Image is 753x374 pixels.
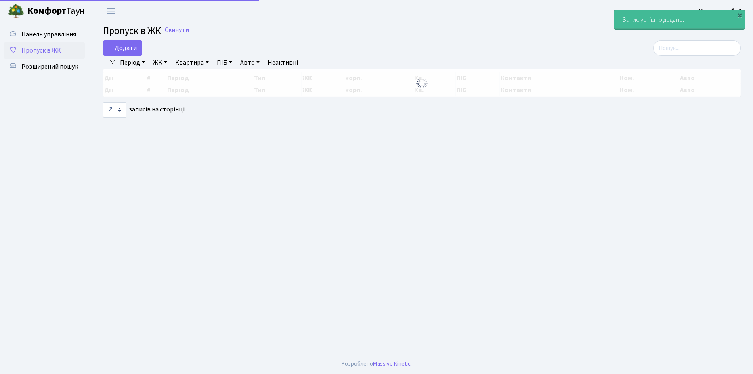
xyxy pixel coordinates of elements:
[4,26,85,42] a: Панель управління
[415,77,428,90] img: Обробка...
[8,3,24,19] img: logo.png
[264,56,301,69] a: Неактивні
[21,62,78,71] span: Розширений пошук
[698,6,743,16] a: Консьєрж б. 4.
[103,40,142,56] a: Додати
[342,359,412,368] div: Розроблено .
[21,46,61,55] span: Пропуск в ЖК
[27,4,85,18] span: Таун
[237,56,263,69] a: Авто
[21,30,76,39] span: Панель управління
[108,44,137,53] span: Додати
[165,26,189,34] a: Скинути
[150,56,170,69] a: ЖК
[4,42,85,59] a: Пропуск в ЖК
[27,4,66,17] b: Комфорт
[614,10,745,29] div: Запис успішно додано.
[103,24,161,38] span: Пропуск в ЖК
[214,56,235,69] a: ПІБ
[103,102,185,118] label: записів на сторінці
[736,11,744,19] div: ×
[698,7,743,16] b: Консьєрж б. 4.
[101,4,121,18] button: Переключити навігацію
[103,102,126,118] select: записів на сторінці
[172,56,212,69] a: Квартира
[373,359,411,368] a: Massive Kinetic
[4,59,85,75] a: Розширений пошук
[653,40,741,56] input: Пошук...
[117,56,148,69] a: Період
